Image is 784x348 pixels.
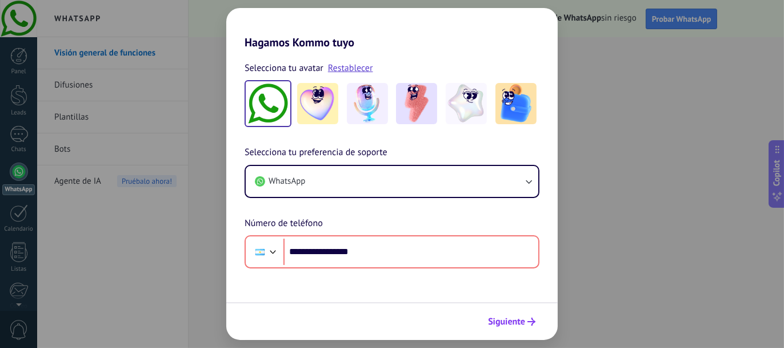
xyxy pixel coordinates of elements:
[488,318,525,326] span: Siguiente
[249,240,271,264] div: Argentina: + 54
[226,8,558,49] h2: Hagamos Kommo tuyo
[245,61,323,76] span: Selecciona tu avatar
[483,312,541,331] button: Siguiente
[446,83,487,124] img: -4.jpeg
[347,83,388,124] img: -2.jpeg
[396,83,437,124] img: -3.jpeg
[245,145,387,160] span: Selecciona tu preferencia de soporte
[245,216,323,231] span: Número de teléfono
[246,166,538,197] button: WhatsApp
[328,62,373,74] a: Restablecer
[297,83,338,124] img: -1.jpeg
[495,83,537,124] img: -5.jpeg
[269,176,305,187] span: WhatsApp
